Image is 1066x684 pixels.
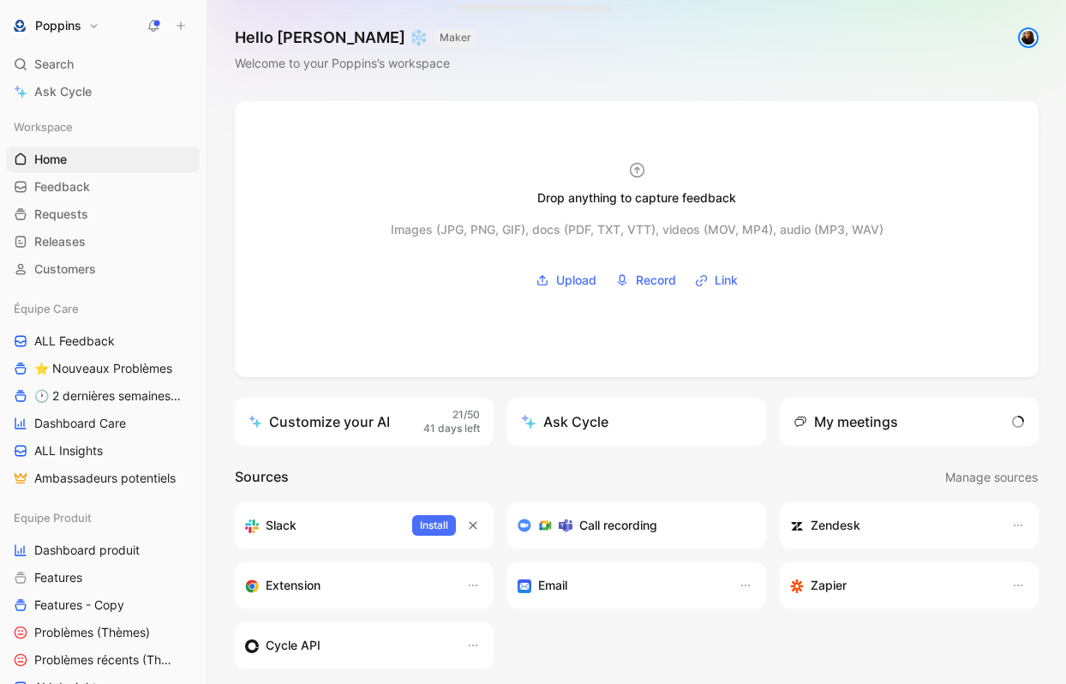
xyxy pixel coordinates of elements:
[7,620,200,645] a: Problèmes (Thèmes)
[452,408,480,423] span: 21/50
[34,597,124,614] span: Features - Copy
[1020,29,1037,46] img: avatar
[689,267,744,293] button: Link
[434,29,476,46] button: MAKER
[811,575,847,596] h3: Zapier
[7,51,200,77] div: Search
[7,465,200,491] a: Ambassadeurs potentiels
[34,651,177,669] span: Problèmes récents (Thèmes)
[7,592,200,618] a: Features - Copy
[7,296,200,321] div: Équipe Care
[14,509,92,526] span: Equipe Produit
[944,466,1039,489] button: Manage sources
[235,466,289,489] h2: Sources
[7,438,200,464] a: ALL Insights
[521,411,608,432] div: Ask Cycle
[35,18,81,33] h1: Poppins
[7,565,200,591] a: Features
[34,569,82,586] span: Features
[945,467,1038,488] span: Manage sources
[34,206,88,223] span: Requests
[7,296,200,491] div: Équipe CareALL Feedback⭐ Nouveaux Problèmes🕐 2 dernières semaines - OccurencesDashboard CareALL I...
[266,635,320,656] h3: Cycle API
[34,333,115,350] span: ALL Feedback
[7,647,200,673] a: Problèmes récents (Thèmes)
[7,537,200,563] a: Dashboard produit
[423,422,480,436] span: 41 days left
[794,411,898,432] div: My meetings
[245,635,449,656] div: Sync customers & send feedback from custom sources. Get inspired by our favorite use case
[530,267,602,293] button: Upload
[7,356,200,381] a: ⭐ Nouveaux Problèmes
[249,411,390,432] div: Customize your AI
[7,411,200,436] a: Dashboard Care
[636,270,676,291] span: Record
[790,515,994,536] div: Sync customers and create docs
[34,470,176,487] span: Ambassadeurs potentiels
[7,79,200,105] a: Ask Cycle
[34,442,103,459] span: ALL Insights
[7,256,200,282] a: Customers
[556,270,596,291] span: Upload
[537,188,736,208] div: Drop anything to capture feedback
[34,261,96,278] span: Customers
[14,300,79,317] span: Équipe Care
[34,151,67,168] span: Home
[34,624,150,641] span: Problèmes (Thèmes)
[420,517,448,534] span: Install
[7,201,200,227] a: Requests
[538,575,567,596] h3: Email
[7,328,200,354] a: ALL Feedback
[7,383,200,409] a: 🕐 2 dernières semaines - Occurences
[518,575,722,596] div: Forward emails to your feedback inbox
[412,515,456,536] button: Install
[235,27,476,48] h1: Hello [PERSON_NAME] ❄️
[391,219,883,240] div: Images (JPG, PNG, GIF), docs (PDF, TXT, VTT), videos (MOV, MP4), audio (MP3, WAV)
[715,270,738,291] span: Link
[34,387,181,405] span: 🕐 2 dernières semaines - Occurences
[7,229,200,255] a: Releases
[7,14,104,38] button: PoppinsPoppins
[7,174,200,200] a: Feedback
[609,267,682,293] button: Record
[266,575,320,596] h3: Extension
[235,398,494,446] a: Customize your AI21/5041 days left
[34,178,90,195] span: Feedback
[7,114,200,140] div: Workspace
[7,505,200,531] div: Equipe Produit
[235,53,476,74] div: Welcome to your Poppins’s workspace
[34,54,74,75] span: Search
[579,515,657,536] h3: Call recording
[14,118,73,135] span: Workspace
[7,147,200,172] a: Home
[11,17,28,34] img: Poppins
[34,233,86,250] span: Releases
[518,515,742,536] div: Record & transcribe meetings from Zoom, Meet & Teams.
[507,398,766,446] button: Ask Cycle
[34,415,126,432] span: Dashboard Care
[790,575,994,596] div: Capture feedback from thousands of sources with Zapier (survey results, recordings, sheets, etc).
[245,575,449,596] div: Capture feedback from anywhere on the web
[34,542,140,559] span: Dashboard produit
[811,515,860,536] h3: Zendesk
[34,360,172,377] span: ⭐ Nouveaux Problèmes
[245,515,398,536] div: Sync your customers, send feedback and get updates in Slack
[34,81,92,102] span: Ask Cycle
[266,515,296,536] h3: Slack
